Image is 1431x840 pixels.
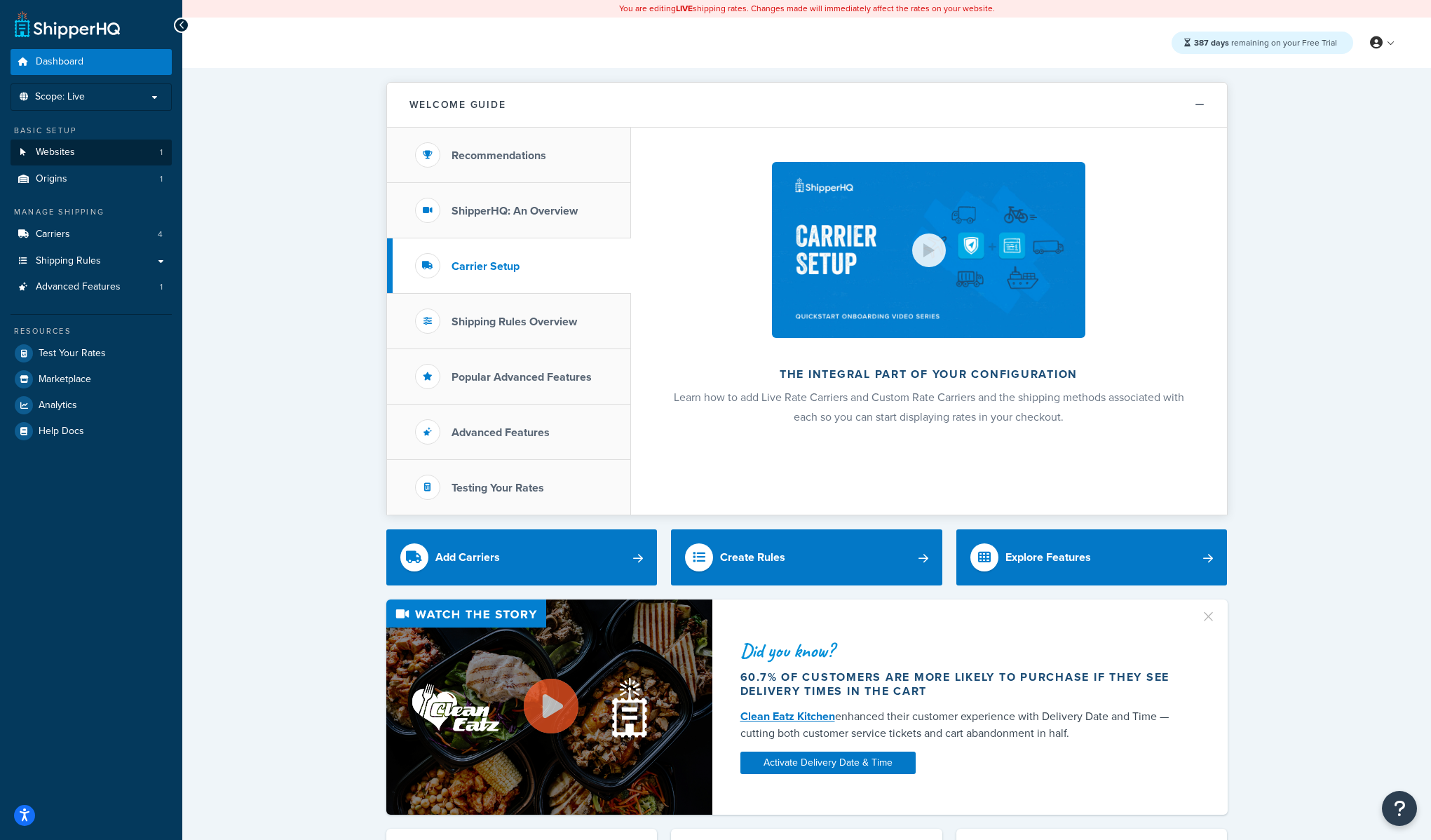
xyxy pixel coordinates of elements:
[740,670,1184,698] div: 60.7% of customers are more likely to purchase if they see delivery times in the cart
[720,548,785,567] div: Create Rules
[452,260,520,273] h3: Carrier Setup
[36,229,70,241] span: Carriers
[160,147,163,158] span: 1
[11,393,172,418] a: Analytics
[160,281,163,293] span: 1
[36,147,75,158] span: Websites
[11,419,172,444] a: Help Docs
[35,91,85,103] span: Scope: Live
[435,548,500,567] div: Add Carriers
[772,162,1085,338] img: The integral part of your configuration
[11,125,172,137] div: Basic Setup
[740,752,916,774] a: Activate Delivery Date & Time
[36,281,121,293] span: Advanced Features
[11,325,172,337] div: Resources
[740,641,1184,661] div: Did you know?
[1382,791,1417,826] button: Open Resource Center
[39,348,106,360] span: Test Your Rates
[11,140,172,165] li: Websites
[36,56,83,68] span: Dashboard
[158,229,163,241] span: 4
[674,389,1184,425] span: Learn how to add Live Rate Carriers and Custom Rate Carriers and the shipping methods associated ...
[11,222,172,248] li: Carriers
[386,599,712,815] img: Video thumbnail
[452,482,544,494] h3: Testing Your Rates
[160,173,163,185] span: 1
[1194,36,1337,49] span: remaining on your Free Trial
[452,205,578,217] h3: ShipperHQ: An Overview
[740,708,835,724] a: Clean Eatz Kitchen
[39,426,84,438] span: Help Docs
[452,426,550,439] h3: Advanced Features
[11,248,172,274] a: Shipping Rules
[386,529,658,585] a: Add Carriers
[11,274,172,300] a: Advanced Features1
[956,529,1228,585] a: Explore Features
[1194,36,1229,49] strong: 387 days
[671,529,942,585] a: Create Rules
[452,149,546,162] h3: Recommendations
[740,708,1184,742] div: enhanced their customer experience with Delivery Date and Time — cutting both customer service ti...
[36,173,67,185] span: Origins
[11,49,172,75] a: Dashboard
[11,206,172,218] div: Manage Shipping
[452,371,592,384] h3: Popular Advanced Features
[452,316,577,328] h3: Shipping Rules Overview
[11,140,172,165] a: Websites1
[36,255,101,267] span: Shipping Rules
[39,400,77,412] span: Analytics
[668,368,1190,381] h2: The integral part of your configuration
[11,341,172,366] a: Test Your Rates
[409,100,506,110] h2: Welcome Guide
[11,222,172,248] a: Carriers4
[11,367,172,392] a: Marketplace
[387,83,1227,128] button: Welcome Guide
[676,2,693,15] b: LIVE
[11,166,172,192] a: Origins1
[39,374,91,386] span: Marketplace
[11,274,172,300] li: Advanced Features
[11,166,172,192] li: Origins
[1005,548,1091,567] div: Explore Features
